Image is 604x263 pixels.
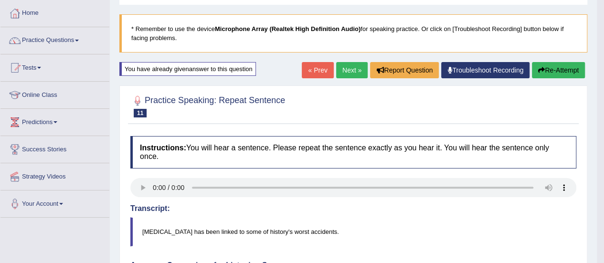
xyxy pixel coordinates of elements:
a: Your Account [0,190,109,214]
div: You have already given answer to this question [119,62,256,76]
a: Online Class [0,82,109,105]
a: Next » [336,62,368,78]
h4: Transcript: [130,204,576,213]
a: « Prev [302,62,333,78]
h4: You will hear a sentence. Please repeat the sentence exactly as you hear it. You will hear the se... [130,136,576,168]
button: Re-Attempt [532,62,585,78]
button: Report Question [370,62,439,78]
blockquote: * Remember to use the device for speaking practice. Or click on [Troubleshoot Recording] button b... [119,14,587,53]
a: Predictions [0,109,109,133]
a: Troubleshoot Recording [441,62,530,78]
a: Tests [0,54,109,78]
blockquote: [MEDICAL_DATA] has been linked to some of history's worst accidents. [130,217,576,246]
b: Microphone Array (Realtek High Definition Audio) [215,25,360,32]
a: Practice Questions [0,27,109,51]
a: Success Stories [0,136,109,160]
b: Instructions: [140,144,186,152]
span: 11 [134,109,147,117]
a: Strategy Videos [0,163,109,187]
h2: Practice Speaking: Repeat Sentence [130,94,285,117]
